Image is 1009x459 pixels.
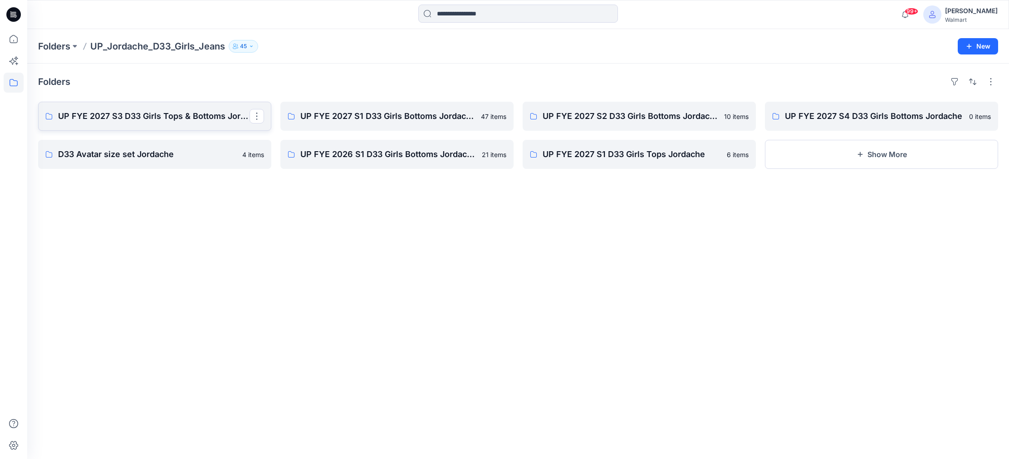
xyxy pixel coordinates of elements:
span: 99+ [905,8,918,15]
a: UP FYE 2027 S3 D33 Girls Tops & Bottoms Jordache [38,102,271,131]
button: New [958,38,998,54]
a: UP FYE 2027 S4 D33 Girls Bottoms Jordache0 items [765,102,998,131]
p: UP FYE 2027 S3 D33 Girls Tops & Bottoms Jordache [58,110,250,123]
p: 10 items [724,112,749,121]
p: UP FYE 2026 S1 D33 Girls Bottoms Jordache [300,148,476,161]
div: [PERSON_NAME] [945,5,998,16]
svg: avatar [929,11,936,18]
a: D33 Avatar size set Jordache4 items [38,140,271,169]
p: D33 Avatar size set Jordache [58,148,237,161]
p: UP FYE 2027 S2 D33 Girls Bottoms Jordache [543,110,719,123]
a: UP FYE 2027 S2 D33 Girls Bottoms Jordache10 items [523,102,756,131]
p: 0 items [969,112,991,121]
p: UP FYE 2027 S1 D33 Girls Bottoms Jordache [300,110,475,123]
p: 6 items [727,150,749,159]
h4: Folders [38,76,70,87]
button: 45 [229,40,258,53]
a: UP FYE 2027 S1 D33 Girls Bottoms Jordache47 items [280,102,514,131]
p: 4 items [242,150,264,159]
p: 47 items [481,112,506,121]
a: UP FYE 2027 S1 D33 Girls Tops Jordache6 items [523,140,756,169]
p: 45 [240,41,247,51]
div: Walmart [945,16,998,23]
a: Folders [38,40,70,53]
button: Show More [765,140,998,169]
a: UP FYE 2026 S1 D33 Girls Bottoms Jordache21 items [280,140,514,169]
p: UP FYE 2027 S4 D33 Girls Bottoms Jordache [785,110,964,123]
p: UP_Jordache_D33_Girls_Jeans [90,40,225,53]
p: UP FYE 2027 S1 D33 Girls Tops Jordache [543,148,721,161]
p: 21 items [482,150,506,159]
